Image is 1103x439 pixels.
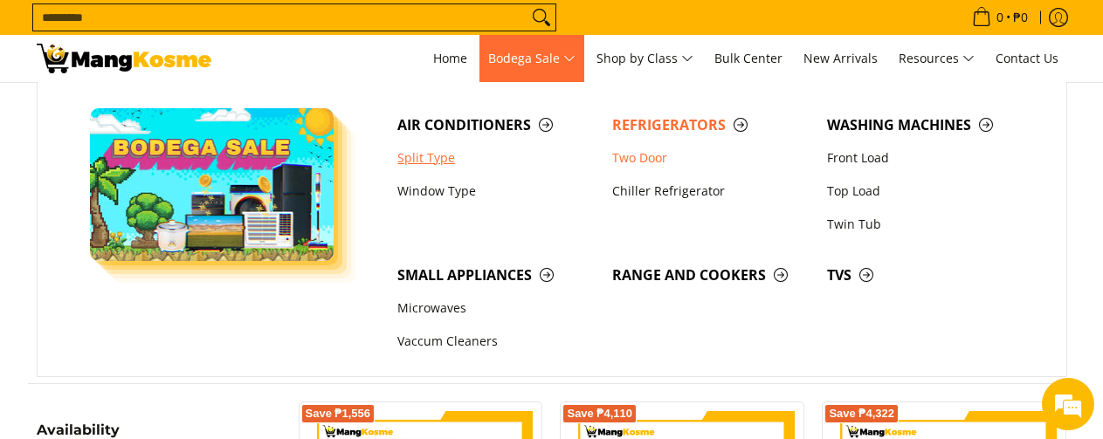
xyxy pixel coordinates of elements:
[229,35,1067,82] nav: Main Menu
[37,423,120,437] span: Availability
[803,50,878,66] span: New Arrivals
[389,141,603,175] a: Split Type
[795,35,886,82] a: New Arrivals
[389,292,603,326] a: Microwaves
[90,108,334,261] img: Bodega Sale
[603,108,818,141] a: Refrigerators
[612,264,810,286] span: Range and Cookers
[706,35,791,82] a: Bulk Center
[829,408,894,419] span: Save ₱4,322
[890,35,983,82] a: Resources
[397,114,595,136] span: Air Conditioners
[987,35,1067,82] a: Contact Us
[389,258,603,292] a: Small Appliances
[488,48,576,70] span: Bodega Sale
[996,50,1058,66] span: Contact Us
[389,175,603,208] a: Window Type
[818,141,1033,175] a: Front Load
[596,48,693,70] span: Shop by Class
[397,264,595,286] span: Small Appliances
[603,141,818,175] a: Two Door
[899,48,975,70] span: Resources
[306,408,371,419] span: Save ₱1,556
[527,4,555,31] button: Search
[389,326,603,359] a: Vaccum Cleaners
[818,108,1033,141] a: Washing Machines
[9,271,333,333] textarea: Type your message and hit 'Enter'
[101,117,241,293] span: We're online!
[389,108,603,141] a: Air Conditioners
[1010,11,1031,24] span: ₱0
[714,50,782,66] span: Bulk Center
[286,9,328,51] div: Minimize live chat window
[603,258,818,292] a: Range and Cookers
[967,8,1033,27] span: •
[567,408,632,419] span: Save ₱4,110
[479,35,584,82] a: Bodega Sale
[91,98,293,120] div: Chat with us now
[588,35,702,82] a: Shop by Class
[818,175,1033,208] a: Top Load
[612,114,810,136] span: Refrigerators
[433,50,467,66] span: Home
[827,114,1024,136] span: Washing Machines
[827,264,1024,286] span: TVs
[818,258,1033,292] a: TVs
[994,11,1006,24] span: 0
[818,208,1033,241] a: Twin Tub
[37,44,211,73] img: Bodega Sale Refrigerator l Mang Kosme: Home Appliances Warehouse Sale Two Door
[424,35,476,82] a: Home
[603,175,818,208] a: Chiller Refrigerator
